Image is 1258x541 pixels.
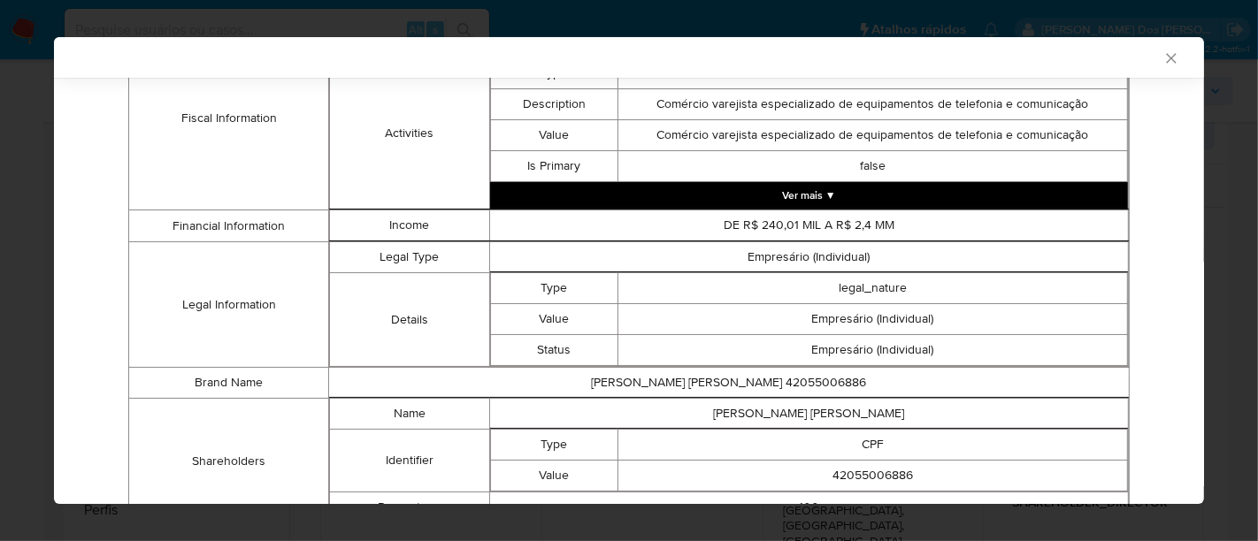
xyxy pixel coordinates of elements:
td: false [617,151,1127,182]
td: Value [490,461,617,491]
td: Comércio varejista especializado de equipamentos de telefonia e comunicação [617,120,1127,151]
td: Value [490,120,617,151]
td: legal_nature [617,273,1127,304]
td: Fiscal Information [129,27,329,210]
td: Percentage [330,492,490,523]
td: Legal Information [129,242,329,368]
td: 42055006886 [617,461,1127,491]
td: Comércio varejista especializado de equipamentos de telefonia e comunicação [617,89,1127,120]
td: CPF [617,430,1127,461]
td: Value [490,304,617,335]
button: Expand array [490,182,1128,209]
td: Legal Type [330,242,490,273]
td: Details [330,273,490,367]
td: Type [490,273,617,304]
td: DE R$ 240,01 MIL A R$ 2,4 MM [489,210,1128,241]
td: Brand Name [129,368,329,399]
td: Empresário (Individual) [617,335,1127,366]
td: Type [490,430,617,461]
td: [PERSON_NAME] [PERSON_NAME] [489,399,1128,430]
td: Financial Information [129,210,329,242]
div: closure-recommendation-modal [54,37,1204,504]
td: Activities [330,58,490,210]
td: Empresário (Individual) [617,304,1127,335]
td: Status [490,335,617,366]
td: Name [330,399,490,430]
td: Is Primary [490,151,617,182]
td: Income [330,210,490,241]
td: [PERSON_NAME] [PERSON_NAME] 42055006886 [329,368,1130,399]
td: Shareholders [129,399,329,524]
td: Empresário (Individual) [489,242,1128,273]
td: 100 [489,492,1128,523]
td: Identifier [330,430,490,492]
button: Fechar a janela [1162,50,1178,65]
td: Description [490,89,617,120]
